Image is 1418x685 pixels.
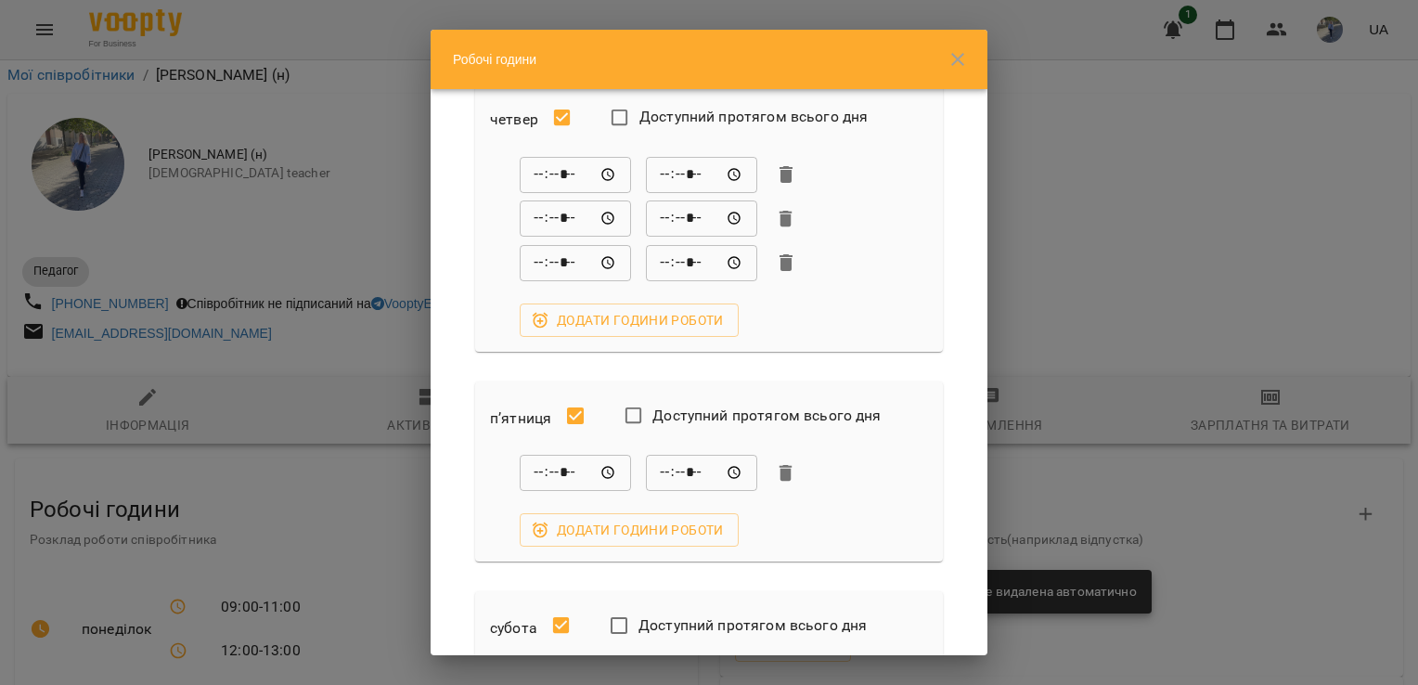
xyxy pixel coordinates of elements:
[520,304,739,337] button: Додати години роботи
[431,30,987,89] div: Робочі години
[490,615,537,641] h6: субота
[772,249,800,277] button: Видалити
[520,200,631,238] div: Від
[772,459,800,487] button: Видалити
[490,107,538,133] h6: четвер
[520,244,631,281] div: Від
[490,406,551,432] h6: п’ятниця
[646,156,757,193] div: До
[520,455,631,492] div: Від
[646,244,757,281] div: До
[520,156,631,193] div: Від
[520,513,739,547] button: Додати години роботи
[646,200,757,238] div: До
[638,614,867,637] span: Доступний протягом всього дня
[639,106,868,128] span: Доступний протягом всього дня
[535,519,724,541] span: Додати години роботи
[772,205,800,233] button: Видалити
[535,309,724,331] span: Додати години роботи
[646,455,757,492] div: До
[772,161,800,188] button: Видалити
[652,405,881,427] span: Доступний протягом всього дня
